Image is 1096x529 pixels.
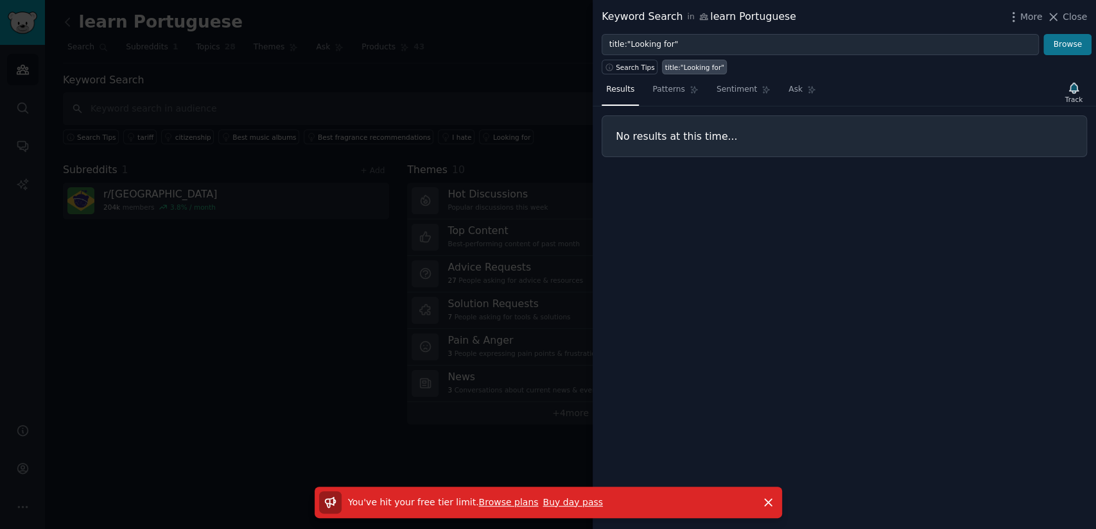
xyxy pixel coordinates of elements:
[602,60,657,74] button: Search Tips
[652,84,684,96] span: Patterns
[606,84,634,96] span: Results
[717,84,757,96] span: Sentiment
[602,80,639,106] a: Results
[1061,79,1087,106] button: Track
[478,497,538,507] a: Browse plans
[1065,95,1083,104] div: Track
[1007,10,1043,24] button: More
[616,63,655,72] span: Search Tips
[1043,34,1092,56] button: Browse
[665,63,724,72] div: title:"Looking for"
[543,497,602,507] a: Buy day pass
[1047,10,1087,24] button: Close
[662,60,727,74] a: title:"Looking for"
[1063,10,1087,24] span: Close
[602,9,796,25] div: Keyword Search learn Portuguese
[1020,10,1043,24] span: More
[687,12,694,23] span: in
[616,130,1073,143] h3: No results at this time...
[648,80,702,106] a: Patterns
[784,80,821,106] a: Ask
[602,34,1039,56] input: Try a keyword related to your business
[712,80,775,106] a: Sentiment
[788,84,803,96] span: Ask
[348,497,478,507] span: You've hit your free tier limit .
